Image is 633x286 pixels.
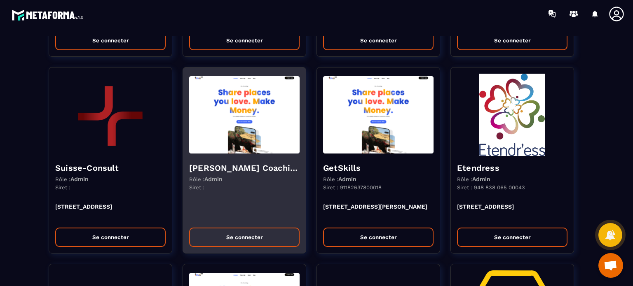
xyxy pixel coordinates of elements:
h4: Etendress [457,162,567,174]
p: [STREET_ADDRESS][PERSON_NAME] [323,203,434,221]
button: Se connecter [323,31,434,50]
img: funnel-background [457,74,567,156]
img: funnel-background [189,74,300,156]
p: Rôle : [323,176,356,182]
span: Admin [70,176,89,182]
p: Siret : [189,184,204,191]
button: Se connecter [189,31,300,50]
h4: [PERSON_NAME] Coaching & Development [189,162,300,174]
p: Siret : [55,184,70,191]
p: [STREET_ADDRESS] [457,203,567,221]
button: Se connecter [55,31,166,50]
p: Siret : 948 838 065 00043 [457,184,525,191]
button: Se connecter [323,228,434,247]
p: Siret : 91182637800018 [323,184,382,191]
p: Rôle : [189,176,223,182]
button: Se connecter [55,228,166,247]
button: Se connecter [457,228,567,247]
span: Admin [338,176,356,182]
img: funnel-background [323,74,434,156]
p: Rôle : [457,176,490,182]
img: funnel-background [55,74,166,156]
img: logo [12,7,86,23]
span: Admin [472,176,490,182]
p: Rôle : [55,176,89,182]
h4: GetSkills [323,162,434,174]
button: Se connecter [457,31,567,50]
h4: Suisse-Consult [55,162,166,174]
span: Admin [204,176,223,182]
p: [STREET_ADDRESS] [55,203,166,221]
div: Ouvrir le chat [598,253,623,278]
button: Se connecter [189,228,300,247]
